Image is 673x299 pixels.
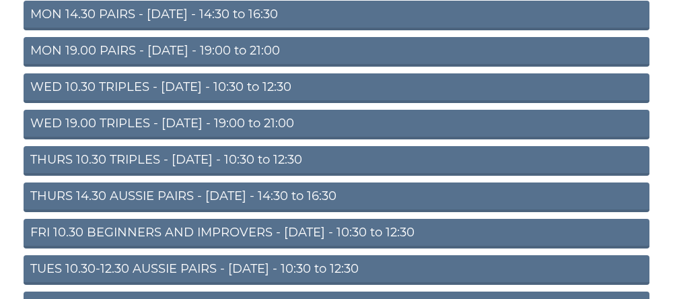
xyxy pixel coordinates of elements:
[24,255,649,285] a: TUES 10.30-12.30 AUSSIE PAIRS - [DATE] - 10:30 to 12:30
[24,1,649,30] a: MON 14.30 PAIRS - [DATE] - 14:30 to 16:30
[24,73,649,103] a: WED 10.30 TRIPLES - [DATE] - 10:30 to 12:30
[24,110,649,139] a: WED 19.00 TRIPLES - [DATE] - 19:00 to 21:00
[24,182,649,212] a: THURS 14.30 AUSSIE PAIRS - [DATE] - 14:30 to 16:30
[24,219,649,248] a: FRI 10.30 BEGINNERS AND IMPROVERS - [DATE] - 10:30 to 12:30
[24,37,649,67] a: MON 19.00 PAIRS - [DATE] - 19:00 to 21:00
[24,146,649,176] a: THURS 10.30 TRIPLES - [DATE] - 10:30 to 12:30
